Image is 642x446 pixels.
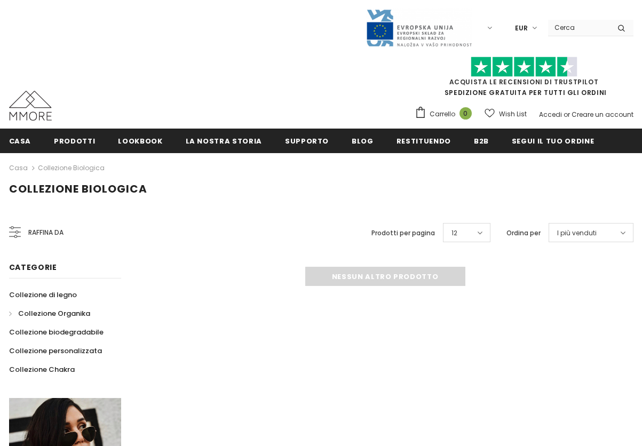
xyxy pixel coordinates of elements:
label: Ordina per [506,228,541,238]
span: Collezione biologica [9,181,147,196]
span: Collezione biodegradabile [9,327,104,337]
span: Prodotti [54,136,95,146]
span: Collezione Organika [18,308,90,318]
span: or [564,110,570,119]
a: Collezione Chakra [9,360,75,379]
a: supporto [285,129,329,153]
a: Carrello 0 [415,106,477,122]
a: B2B [474,129,489,153]
a: Collezione biodegradabile [9,323,104,341]
input: Search Site [548,20,609,35]
a: Wish List [485,105,527,123]
span: Wish List [499,109,527,120]
a: Accedi [539,110,562,119]
span: SPEDIZIONE GRATUITA PER TUTTI GLI ORDINI [415,61,633,97]
span: Blog [352,136,374,146]
span: Restituendo [397,136,451,146]
a: Collezione Organika [9,304,90,323]
label: Prodotti per pagina [371,228,435,238]
span: supporto [285,136,329,146]
span: Casa [9,136,31,146]
span: 0 [459,107,472,120]
img: Fidati di Pilot Stars [471,57,577,77]
a: Collezione di legno [9,285,77,304]
span: Segui il tuo ordine [512,136,594,146]
a: Lookbook [118,129,162,153]
a: Acquista le recensioni di TrustPilot [449,77,599,86]
a: Collezione personalizzata [9,341,102,360]
span: I più venduti [557,228,597,238]
span: Collezione di legno [9,290,77,300]
span: Categorie [9,262,57,273]
img: Javni Razpis [366,9,472,47]
a: Collezione biologica [38,163,105,172]
span: EUR [515,23,528,34]
a: Casa [9,129,31,153]
a: Javni Razpis [366,23,472,32]
a: Prodotti [54,129,95,153]
span: Collezione Chakra [9,364,75,375]
span: B2B [474,136,489,146]
a: Blog [352,129,374,153]
span: Lookbook [118,136,162,146]
a: Restituendo [397,129,451,153]
a: La nostra storia [186,129,262,153]
a: Creare un account [572,110,633,119]
span: Raffina da [28,227,64,238]
a: Casa [9,162,28,174]
span: Collezione personalizzata [9,346,102,356]
span: La nostra storia [186,136,262,146]
span: Carrello [430,109,455,120]
img: Casi MMORE [9,91,52,121]
a: Segui il tuo ordine [512,129,594,153]
span: 12 [451,228,457,238]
